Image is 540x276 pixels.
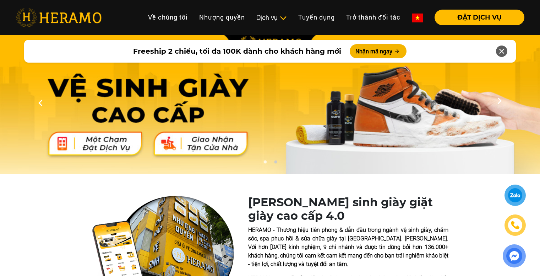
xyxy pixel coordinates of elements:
button: ĐẶT DỊCH VỤ [435,10,524,25]
img: subToggleIcon [279,15,287,22]
img: phone-icon [510,220,520,230]
img: vn-flag.png [412,14,423,22]
p: HERAMO - Thương hiệu tiên phong & dẫn đầu trong ngành vệ sinh giày, chăm sóc, spa phục hồi & sửa ... [248,226,448,269]
a: Nhượng quyền [193,10,251,25]
a: phone-icon [506,216,525,235]
button: Nhận mã ngay [350,44,407,58]
a: Trở thành đối tác [340,10,406,25]
a: ĐẶT DỊCH VỤ [429,14,524,21]
button: 1 [261,160,268,167]
h1: [PERSON_NAME] sinh giày giặt giày cao cấp 4.0 [248,196,448,223]
a: Về chúng tôi [142,10,193,25]
span: Freeship 2 chiều, tối đa 100K dành cho khách hàng mới [133,46,341,57]
a: Tuyển dụng [293,10,340,25]
div: Dịch vụ [256,13,287,22]
img: heramo-logo.png [16,8,102,27]
button: 2 [272,160,279,167]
